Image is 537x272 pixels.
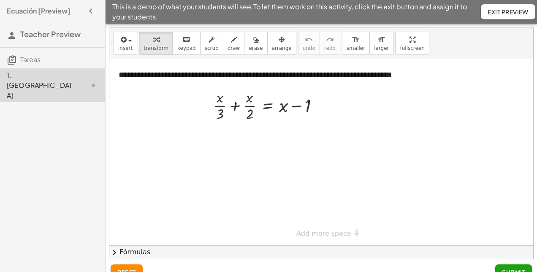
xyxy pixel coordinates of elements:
[324,45,336,51] span: redo
[114,32,137,54] button: insert
[320,32,340,54] button: redoredo
[109,245,533,259] button: chevron_rightFórmulas
[118,45,133,51] span: insert
[481,4,535,19] button: Exit Preview
[244,32,267,54] button: erase
[88,80,98,90] i: Task not started.
[139,32,173,54] button: transform
[347,45,365,51] span: smaller
[298,32,320,54] button: undoundo
[20,55,41,64] span: Tareas
[119,248,150,257] font: Fórmulas
[369,32,393,54] button: format_sizelarger
[488,8,529,16] font: Exit Preview
[249,45,263,51] span: erase
[305,35,313,45] i: undo
[400,45,424,51] span: fullscreen
[200,32,223,54] button: scrub
[272,45,292,51] span: arrange
[352,35,360,45] i: format_size
[374,45,389,51] span: larger
[228,45,240,51] span: draw
[223,32,245,54] button: draw
[326,35,334,45] i: redo
[395,32,429,54] button: fullscreen
[112,2,467,21] font: This is a demo of what your students will see. To let them work on this activity, click the exit ...
[267,32,296,54] button: arrange
[109,248,119,258] span: chevron_right
[7,70,75,101] div: 1. [GEOGRAPHIC_DATA]
[342,32,370,54] button: format_sizesmaller
[144,45,168,51] span: transform
[20,29,81,39] span: Teacher Preview
[296,229,351,237] span: Add more space
[7,6,71,16] h4: Ecuación [Preview]
[205,45,219,51] span: scrub
[182,35,190,45] i: keyboard
[177,45,196,51] span: keypad
[377,35,385,45] i: format_size
[303,45,315,51] span: undo
[173,32,201,54] button: keyboardkeypad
